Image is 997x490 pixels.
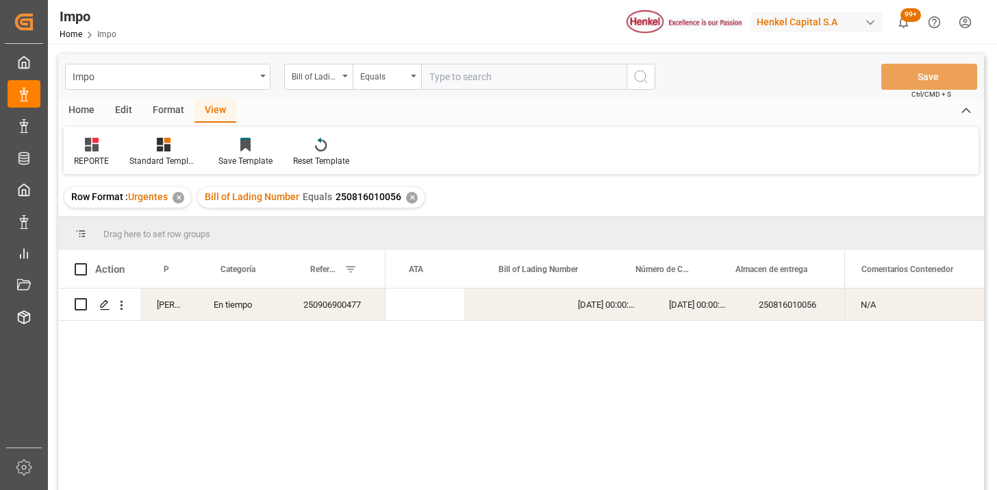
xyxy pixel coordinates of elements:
div: Press SPACE to select this row. [58,289,386,321]
input: Type to search [421,64,627,90]
a: Home [60,29,82,39]
span: Bill of Lading Number [498,265,578,274]
button: search button [627,64,655,90]
div: Home [58,99,105,123]
span: Persona responsable de seguimiento [164,265,168,274]
div: Henkel Capital S.A [751,12,883,32]
div: REPORTE [74,155,109,167]
button: open menu [284,64,353,90]
button: Help Center [919,7,950,38]
div: Impo [60,6,116,27]
div: 250906900477 [287,289,386,320]
div: View [194,99,236,123]
span: 250816010056 [336,191,401,202]
div: [PERSON_NAME] [140,289,197,320]
button: show 100 new notifications [888,7,919,38]
div: Press SPACE to select this row. [844,289,984,321]
div: Save Template [218,155,273,167]
button: Henkel Capital S.A [751,9,888,35]
div: Edit [105,99,142,123]
div: Standard Templates [129,155,198,167]
div: [DATE] 00:00:00 [653,289,742,320]
button: Save [881,64,977,90]
div: Reset Template [293,155,349,167]
div: Action [95,263,125,275]
span: Categoría [220,265,255,274]
span: Drag here to set row groups [103,229,210,239]
div: 250816010056 [742,289,879,320]
span: Row Format : [71,191,128,202]
div: En tiempo [197,289,287,320]
span: Referencia Leschaco [310,265,339,274]
span: 99+ [900,8,921,22]
span: Comentarios Contenedor [861,265,953,274]
button: open menu [353,64,421,90]
div: ✕ [173,192,184,204]
div: Impo [73,67,255,84]
span: Almacen de entrega [735,265,807,274]
span: Número de Contenedor [635,265,690,274]
img: Henkel%20logo.jpg_1689854090.jpg [627,10,742,34]
div: [DATE] 00:00:00 [561,289,653,320]
span: Ctrl/CMD + S [911,89,951,99]
div: ✕ [406,192,418,204]
span: ATA [409,265,423,274]
div: Format [142,99,194,123]
span: Bill of Lading Number [205,191,299,202]
div: Bill of Lading Number [292,67,338,83]
div: N/A [844,289,984,320]
button: open menu [65,64,270,90]
span: Urgentes [128,191,168,202]
div: Equals [360,67,407,83]
span: Equals [303,191,332,202]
